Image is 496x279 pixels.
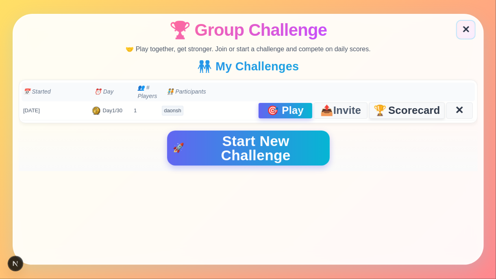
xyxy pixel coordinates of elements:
span: 🏆 [374,106,387,116]
h1: 🏆 Group Challenge [169,21,327,39]
button: 🚀Start New Challenge [167,131,329,166]
span: 🚀 [172,144,184,153]
h3: 🧑‍🤝‍🧑 My Challenges [19,60,478,73]
div: 🧑‍🤝‍🧑 Participants [166,87,265,96]
div: [DATE] [23,107,91,115]
span: Invite [333,105,361,116]
span: Start New Challenge [187,134,324,162]
span: Scorecard [388,106,440,116]
button: Delete Challenge [446,103,472,119]
span: Day 1 / 30 [102,107,122,115]
span: Play [282,106,304,116]
button: Back to Main Menu [456,20,476,39]
button: 🎯Play [258,103,312,119]
button: Invite Friends [314,103,368,119]
div: ⏰ Day [94,87,137,96]
img: Day 1 challenge icon [92,107,100,115]
div: 📅 Started [23,87,94,96]
span: 🎯 [267,106,278,115]
div: 1 [134,107,161,115]
p: 🤝 Play together, get stronger. Join or start a challenge and compete on daily scores. [126,45,371,54]
span: daonsh@gmail.com [162,106,183,116]
span: 📤 [320,105,333,116]
button: 🏆Scorecard [369,103,445,119]
div: 👥 # Players [137,83,165,100]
